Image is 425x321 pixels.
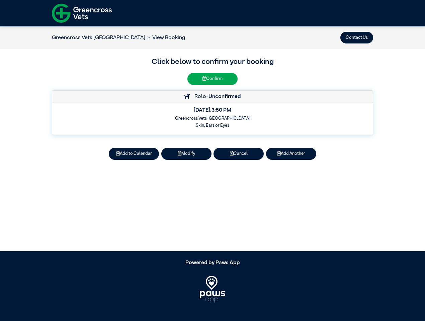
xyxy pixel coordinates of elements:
button: Modify [161,148,211,159]
span: - [206,94,241,99]
li: View Booking [145,34,185,42]
strong: Unconfirmed [208,94,241,99]
h5: Powered by Paws App [52,260,373,266]
button: Confirm [187,73,238,85]
span: Rolo [191,94,206,99]
img: f-logo [52,2,112,25]
img: PawsApp [200,276,226,303]
nav: breadcrumb [52,34,185,42]
button: Contact Us [340,32,373,43]
button: Add Another [266,148,316,159]
button: Cancel [214,148,264,159]
h6: Skin, Ears or Eyes [57,123,368,128]
h5: [DATE] , 3:50 PM [57,107,368,114]
h6: Greencross Vets [GEOGRAPHIC_DATA] [57,116,368,121]
a: Greencross Vets [GEOGRAPHIC_DATA] [52,35,145,40]
h3: Click below to confirm your booking [52,57,373,68]
button: Add to Calendar [109,148,159,159]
